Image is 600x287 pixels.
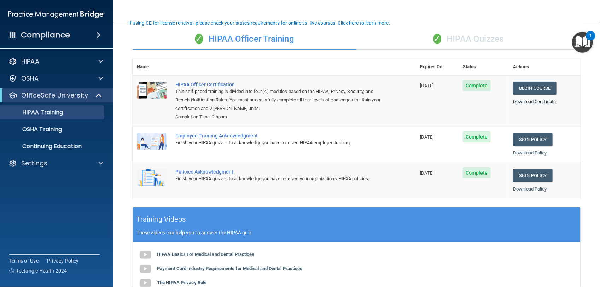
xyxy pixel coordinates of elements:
a: Download Certificate [513,99,556,104]
span: ✓ [195,34,203,44]
a: Sign Policy [513,169,552,182]
a: HIPAA [8,57,103,66]
div: Finish your HIPAA quizzes to acknowledge you have received your organization’s HIPAA policies. [175,175,381,183]
a: Begin Course [513,82,556,95]
p: HIPAA [21,57,39,66]
button: Open Resource Center, 1 new notification [572,32,593,53]
a: HIPAA Officer Certification [175,82,381,87]
h5: Training Videos [136,213,186,225]
th: Actions [509,58,581,76]
a: Sign Policy [513,133,552,146]
div: HIPAA Quizzes [357,29,581,50]
th: Name [133,58,171,76]
div: If using CE for license renewal, please check your state's requirements for online vs. live cours... [128,20,390,25]
a: OSHA [8,74,103,83]
p: HIPAA Training [5,109,63,116]
p: Settings [21,159,47,168]
span: Complete [463,131,491,142]
img: PMB logo [8,7,105,22]
a: OfficeSafe University [8,91,103,100]
th: Expires On [416,58,459,76]
span: [DATE] [420,170,434,176]
div: Employee Training Acknowledgment [175,133,381,139]
p: OSHA [21,74,39,83]
div: Completion Time: 2 hours [175,113,381,121]
p: Continuing Education [5,143,101,150]
th: Status [459,58,509,76]
div: 1 [589,36,592,45]
a: Privacy Policy [47,257,79,264]
a: Settings [8,159,103,168]
b: Payment Card Industry Requirements for Medical and Dental Practices [157,266,303,271]
span: Complete [463,80,491,91]
a: Terms of Use [9,257,39,264]
a: Download Policy [513,150,547,156]
p: OfficeSafe University [21,91,88,100]
div: HIPAA Officer Training [133,29,357,50]
span: Ⓒ Rectangle Health 2024 [9,267,67,274]
p: These videos can help you to answer the HIPAA quiz [136,230,577,235]
div: Finish your HIPAA quizzes to acknowledge you have received HIPAA employee training. [175,139,381,147]
h4: Compliance [21,30,70,40]
div: Policies Acknowledgment [175,169,381,175]
img: gray_youtube_icon.38fcd6cc.png [138,262,152,276]
div: This self-paced training is divided into four (4) modules based on the HIPAA, Privacy, Security, ... [175,87,381,113]
span: ✓ [433,34,441,44]
p: OSHA Training [5,126,62,133]
span: Complete [463,167,491,178]
button: If using CE for license renewal, please check your state's requirements for online vs. live cours... [127,19,391,27]
a: Download Policy [513,186,547,192]
b: HIPAA Basics For Medical and Dental Practices [157,252,255,257]
span: [DATE] [420,134,434,140]
img: gray_youtube_icon.38fcd6cc.png [138,248,152,262]
span: [DATE] [420,83,434,88]
b: The HIPAA Privacy Rule [157,280,206,285]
